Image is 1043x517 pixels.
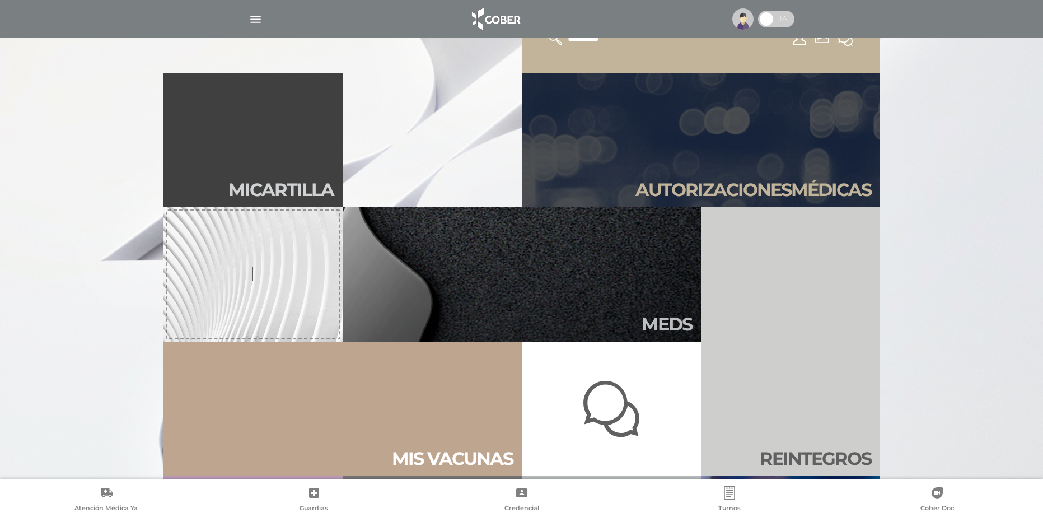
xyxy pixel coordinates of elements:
[833,486,1041,515] a: Cober Doc
[642,314,692,335] h2: Meds
[74,504,138,514] span: Atención Médica Ya
[418,486,625,515] a: Credencial
[920,504,954,514] span: Cober Doc
[343,207,701,342] a: Meds
[718,504,741,514] span: Turnos
[732,8,754,30] img: profile-placeholder.svg
[163,342,522,476] a: Mis vacunas
[2,486,210,515] a: Atención Médica Ya
[392,448,513,469] h2: Mis vacu nas
[701,207,880,476] a: Reintegros
[300,504,328,514] span: Guardias
[635,179,871,201] h2: Autori zaciones médicas
[466,6,525,32] img: logo_cober_home-white.png
[163,73,343,207] a: Micartilla
[504,504,539,514] span: Credencial
[522,73,880,207] a: Autorizacionesmédicas
[210,486,418,515] a: Guardias
[625,486,833,515] a: Turnos
[760,448,871,469] h2: Rein te gros
[249,12,263,26] img: Cober_menu-lines-white.svg
[228,179,334,201] h2: Mi car tilla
